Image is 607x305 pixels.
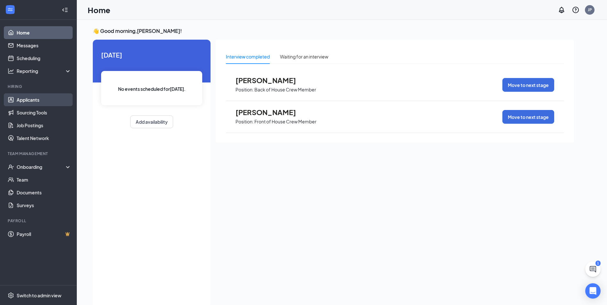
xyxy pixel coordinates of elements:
[17,292,61,299] div: Switch to admin view
[8,164,14,170] svg: UserCheck
[17,68,72,74] div: Reporting
[17,52,71,65] a: Scheduling
[17,106,71,119] a: Sourcing Tools
[585,283,601,299] div: Open Intercom Messenger
[502,110,554,124] button: Move to next stage
[17,26,71,39] a: Home
[17,173,71,186] a: Team
[8,68,14,74] svg: Analysis
[588,7,592,12] div: JP
[17,186,71,199] a: Documents
[236,76,306,84] span: [PERSON_NAME]
[595,261,601,266] div: 1
[226,53,270,60] div: Interview completed
[254,87,316,93] p: Back of House Crew Member
[8,84,70,89] div: Hiring
[88,4,110,15] h1: Home
[17,228,71,240] a: PayrollCrown
[8,218,70,223] div: Payroll
[17,132,71,145] a: Talent Network
[130,115,173,128] button: Add availability
[101,50,202,60] span: [DATE]
[585,262,601,277] button: ChatActive
[17,39,71,52] a: Messages
[254,119,316,125] p: Front of House Crew Member
[62,7,68,13] svg: Collapse
[572,6,579,14] svg: QuestionInfo
[8,292,14,299] svg: Settings
[118,85,186,92] span: No events scheduled for [DATE] .
[17,199,71,212] a: Surveys
[17,119,71,132] a: Job Postings
[236,87,254,93] p: Position:
[7,6,13,13] svg: WorkstreamLogo
[236,119,254,125] p: Position:
[280,53,328,60] div: Waiting for an interview
[236,108,306,116] span: [PERSON_NAME]
[8,151,70,156] div: Team Management
[558,6,565,14] svg: Notifications
[502,78,554,92] button: Move to next stage
[17,164,66,170] div: Onboarding
[17,93,71,106] a: Applicants
[93,27,574,35] h3: 👋 Good morning, [PERSON_NAME] !
[589,265,597,273] svg: ChatActive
